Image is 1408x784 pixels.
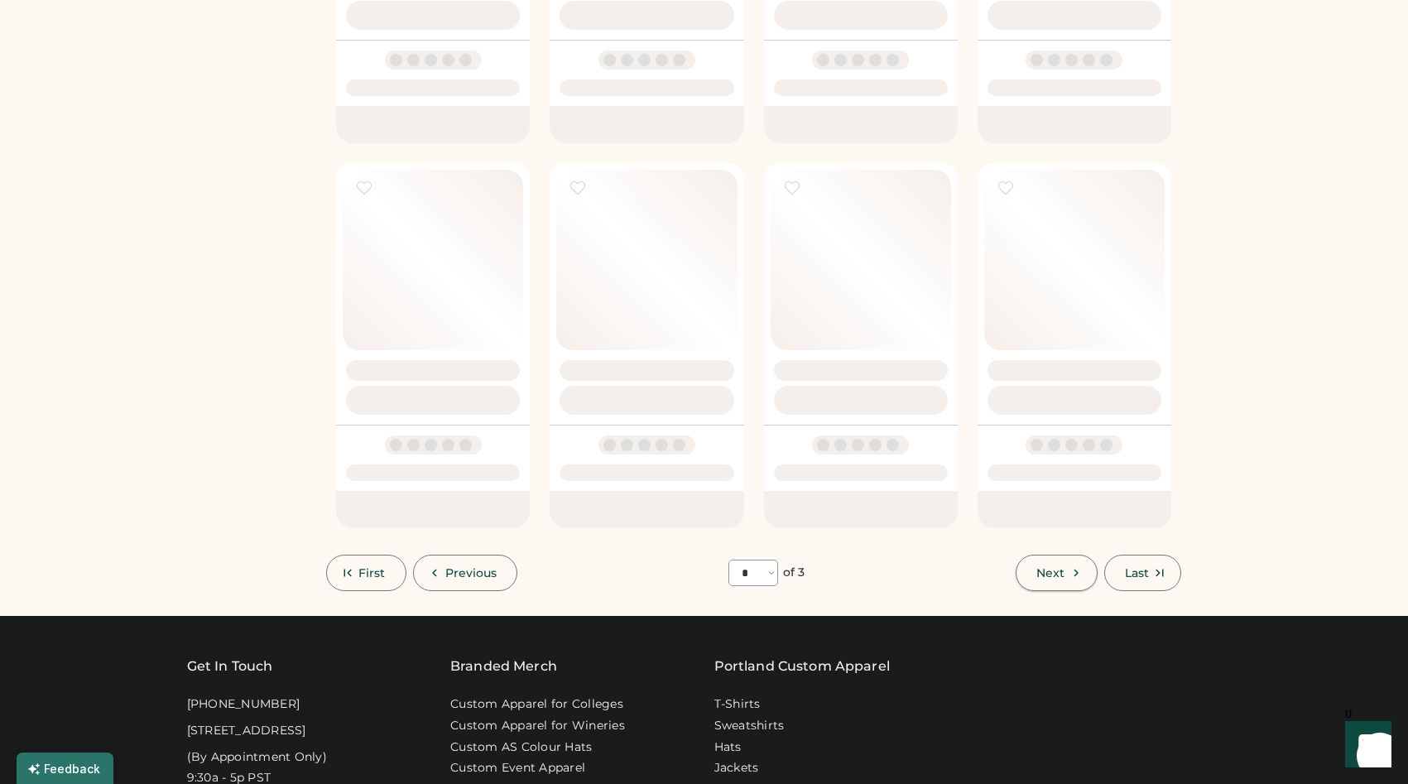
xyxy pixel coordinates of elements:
[714,739,742,756] a: Hats
[450,718,625,734] a: Custom Apparel for Wineries
[187,723,306,739] div: [STREET_ADDRESS]
[450,696,623,713] a: Custom Apparel for Colleges
[714,657,890,676] a: Portland Custom Apparel
[1329,709,1401,781] iframe: Front Chat
[783,565,805,581] div: of 3
[187,696,300,713] div: [PHONE_NUMBER]
[413,555,518,591] button: Previous
[445,567,497,579] span: Previous
[1016,555,1097,591] button: Next
[450,657,557,676] div: Branded Merch
[714,696,761,713] a: T-Shirts
[714,718,785,734] a: Sweatshirts
[187,657,273,676] div: Get In Touch
[1104,555,1181,591] button: Last
[326,555,406,591] button: First
[187,749,327,766] div: (By Appointment Only)
[450,739,592,756] a: Custom AS Colour Hats
[1036,567,1064,579] span: Next
[714,760,759,777] a: Jackets
[1125,567,1149,579] span: Last
[450,760,585,777] a: Custom Event Apparel
[358,567,386,579] span: First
